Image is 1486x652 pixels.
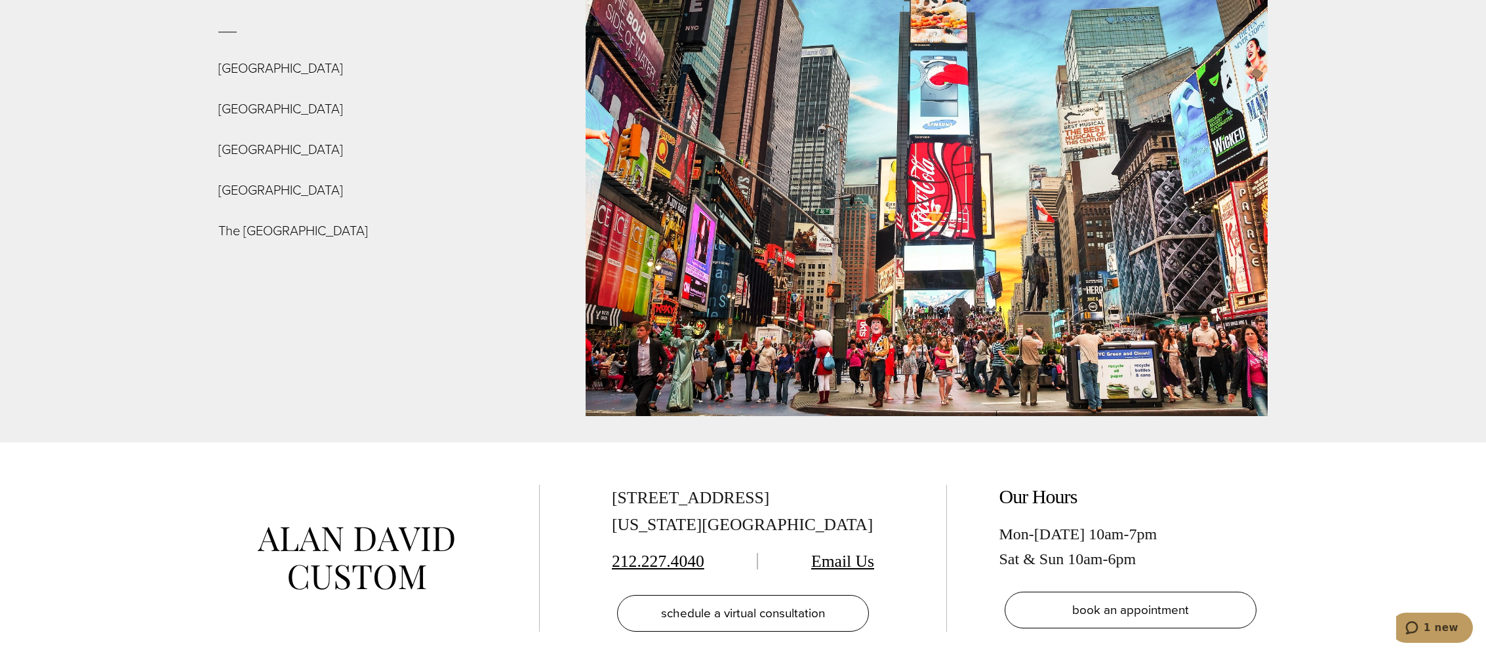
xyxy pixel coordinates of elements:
a: schedule a virtual consultation [617,595,869,632]
p: [GEOGRAPHIC_DATA] [GEOGRAPHIC_DATA] [GEOGRAPHIC_DATA] [GEOGRAPHIC_DATA] The [GEOGRAPHIC_DATA] [218,58,487,241]
a: Email Us [811,552,874,571]
img: alan david custom [258,527,454,590]
h2: Our Hours [999,485,1262,508]
a: 212.227.4040 [612,552,704,571]
iframe: Opens a widget where you can chat to one of our agents [1396,613,1473,645]
div: [STREET_ADDRESS] [US_STATE][GEOGRAPHIC_DATA] [612,485,874,539]
span: schedule a virtual consultation [661,604,825,623]
div: Mon-[DATE] 10am-7pm Sat & Sun 10am-6pm [999,522,1262,572]
a: book an appointment [1005,592,1256,628]
span: book an appointment [1072,600,1189,619]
